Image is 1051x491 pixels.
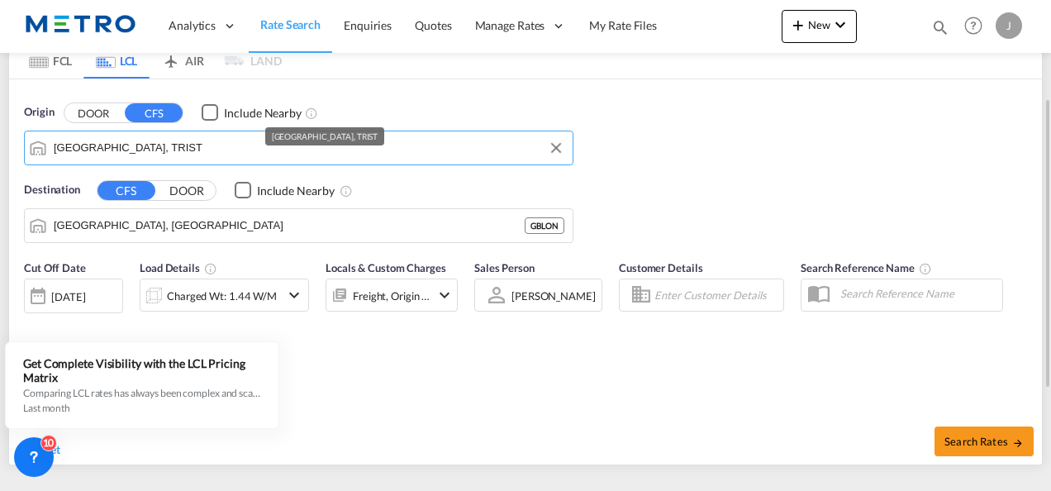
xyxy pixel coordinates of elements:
[525,217,564,234] div: GBLON
[353,284,430,307] div: Freight Origin Destination
[435,285,454,305] md-icon: icon-chevron-down
[654,283,778,307] input: Enter Customer Details
[24,104,54,121] span: Origin
[511,289,596,303] div: [PERSON_NAME]
[161,51,181,64] md-icon: icon-airplane
[140,279,309,312] div: Charged Wt: 1.44 W/Micon-chevron-down
[83,42,150,79] md-tab-item: LCL
[959,12,987,40] span: Help
[326,279,458,312] div: Freight Origin Destinationicon-chevron-down
[589,18,657,32] span: My Rate Files
[944,435,1024,448] span: Search Rates
[64,103,122,122] button: DOOR
[788,18,850,31] span: New
[167,284,277,307] div: Charged Wt: 1.44 W/M
[959,12,996,41] div: Help
[224,105,302,122] div: Include Nearby
[832,281,1002,306] input: Search Reference Name
[475,17,545,34] span: Manage Rates
[474,261,535,274] span: Sales Person
[24,261,86,274] span: Cut Off Date
[1012,437,1024,449] md-icon: icon-arrow-right
[931,18,949,36] md-icon: icon-magnify
[260,17,321,31] span: Rate Search
[782,10,857,43] button: icon-plus 400-fgNewicon-chevron-down
[544,136,568,160] button: Clear Input
[204,262,217,275] md-icon: Chargeable Weight
[97,181,155,200] button: CFS
[996,12,1022,39] div: J
[202,104,302,122] md-checkbox: Checkbox No Ink
[9,79,1042,465] div: Origin DOOR CFS Checkbox No InkUnchecked: Ignores neighbouring ports when fetching rates.Checked ...
[415,18,451,32] span: Quotes
[25,209,573,242] md-input-container: London, GBLON
[830,15,850,35] md-icon: icon-chevron-down
[305,107,318,120] md-icon: Unchecked: Ignores neighbouring ports when fetching rates.Checked : Includes neighbouring ports w...
[17,443,32,458] md-icon: icon-refresh
[510,284,597,307] md-select: Sales Person: Jane Kenny
[931,18,949,43] div: icon-magnify
[17,441,60,460] div: icon-refreshReset
[235,182,335,199] md-checkbox: Checkbox No Ink
[340,184,353,198] md-icon: Unchecked: Ignores neighbouring ports when fetching rates.Checked : Includes neighbouring ports w...
[619,261,702,274] span: Customer Details
[344,18,392,32] span: Enquiries
[24,182,80,198] span: Destination
[54,213,525,238] input: Search by Port
[25,131,573,164] md-input-container: Istanbul, TRIST
[25,7,136,45] img: 25181f208a6c11efa6aa1bf80d4cef53.png
[801,261,932,274] span: Search Reference Name
[150,42,216,79] md-tab-item: AIR
[54,136,564,160] input: Search by Port
[326,261,446,274] span: Locals & Custom Charges
[257,183,335,199] div: Include Nearby
[272,127,378,145] div: [GEOGRAPHIC_DATA], TRIST
[32,442,60,456] span: Reset
[17,42,83,79] md-tab-item: FCL
[158,181,216,200] button: DOOR
[934,427,1034,456] button: Search Ratesicon-arrow-right
[788,15,808,35] md-icon: icon-plus 400-fg
[24,312,36,334] md-datepicker: Select
[125,103,183,122] button: CFS
[169,17,216,34] span: Analytics
[51,289,85,304] div: [DATE]
[284,285,304,305] md-icon: icon-chevron-down
[17,42,282,79] md-pagination-wrapper: Use the left and right arrow keys to navigate between tabs
[919,262,932,275] md-icon: Your search will be saved by the below given name
[140,261,217,274] span: Load Details
[24,279,123,313] div: [DATE]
